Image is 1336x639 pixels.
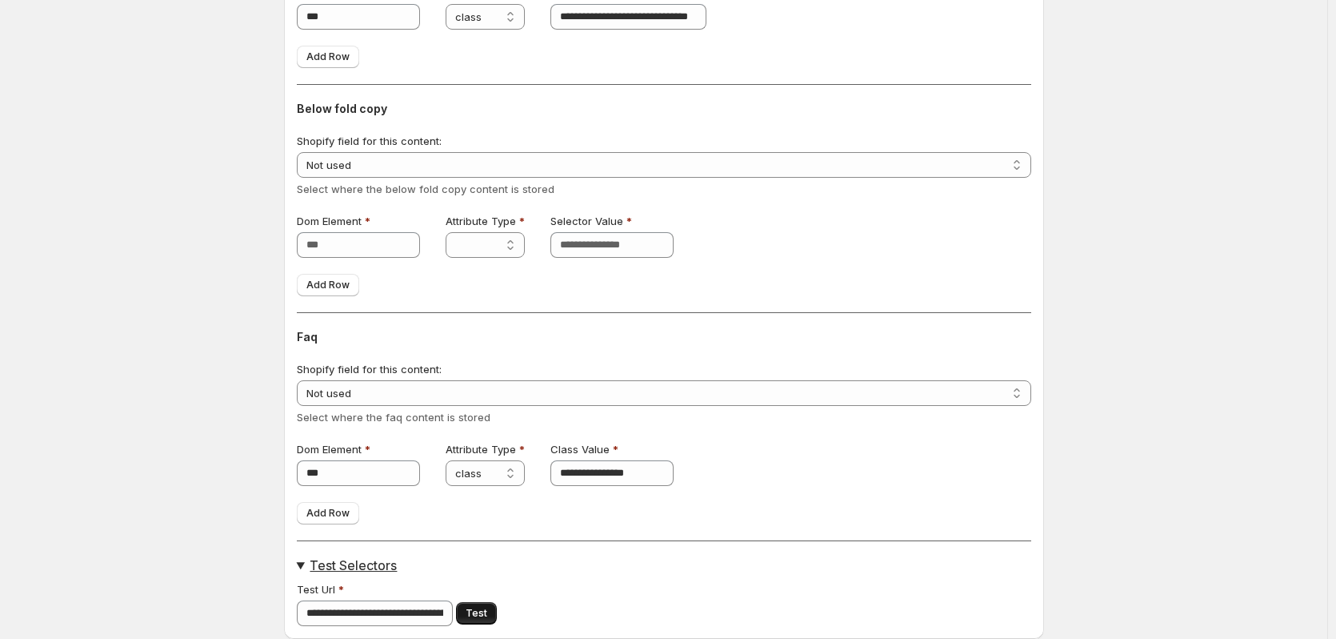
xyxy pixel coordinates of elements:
[456,602,497,625] button: Test
[297,411,490,424] span: Select where the faq content is stored
[297,215,362,227] span: Dom Element
[297,46,359,68] button: Add Row
[297,135,442,147] span: Shopify field for this content:
[550,215,623,227] span: Selector Value
[550,443,610,456] span: Class Value
[297,329,1031,345] h3: Faq
[446,215,516,227] span: Attribute Type
[297,101,1031,117] h3: Below fold copy
[297,363,442,376] span: Shopify field for this content:
[297,183,554,195] span: Select where the below fold copy content is stored
[306,279,350,291] span: Add Row
[297,443,362,456] span: Dom Element
[297,502,359,524] button: Add Row
[297,583,335,596] span: Test Url
[306,50,350,63] span: Add Row
[306,507,350,520] span: Add Row
[297,274,359,296] button: Add Row
[297,557,1031,573] summary: Test Selectors
[446,443,516,456] span: Attribute Type
[466,607,487,620] span: Test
